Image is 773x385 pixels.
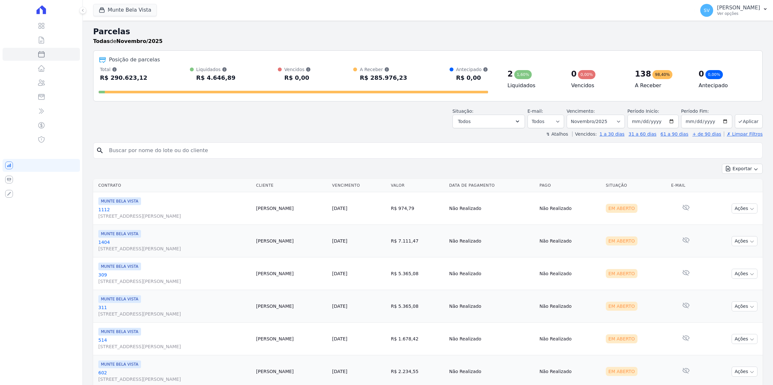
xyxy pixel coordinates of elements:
[284,73,311,83] div: R$ 0,00
[98,230,141,238] span: MUNTE BELA VISTA
[98,360,141,368] span: MUNTE BELA VISTA
[603,179,669,192] th: Situação
[606,334,637,343] div: Em Aberto
[704,8,710,13] span: SV
[717,11,760,16] p: Ver opções
[537,257,603,290] td: Não Realizado
[507,69,513,79] div: 2
[572,131,597,137] label: Vencidos:
[699,69,704,79] div: 0
[546,131,568,137] label: ↯ Atalhos
[669,179,703,192] th: E-mail
[537,179,603,192] th: Pago
[732,236,757,246] button: Ações
[578,70,595,79] div: 0,00%
[705,70,723,79] div: 0,00%
[717,5,760,11] p: [PERSON_NAME]
[458,118,471,125] span: Todos
[93,38,110,44] strong: Todas
[98,343,251,350] span: [STREET_ADDRESS][PERSON_NAME]
[388,257,447,290] td: R$ 5.365,08
[571,82,625,89] h4: Vencidos
[388,290,447,323] td: R$ 5.365,08
[98,213,251,219] span: [STREET_ADDRESS][PERSON_NAME]
[98,278,251,285] span: [STREET_ADDRESS][PERSON_NAME]
[514,70,532,79] div: 1,60%
[681,108,732,115] label: Período Fim:
[447,192,537,225] td: Não Realizado
[332,336,347,341] a: [DATE]
[635,69,651,79] div: 138
[360,73,407,83] div: R$ 285.976,23
[732,269,757,279] button: Ações
[606,367,637,376] div: Em Aberto
[98,263,141,270] span: MUNTE BELA VISTA
[600,131,625,137] a: 1 a 30 dias
[360,66,407,73] div: A Receber
[332,304,347,309] a: [DATE]
[732,334,757,344] button: Ações
[732,203,757,213] button: Ações
[452,109,474,114] label: Situação:
[196,66,235,73] div: Liquidados
[98,239,251,252] a: 1404[STREET_ADDRESS][PERSON_NAME]
[447,323,537,355] td: Não Realizado
[627,109,659,114] label: Período Inicío:
[537,225,603,257] td: Não Realizado
[332,206,347,211] a: [DATE]
[507,82,561,89] h4: Liquidados
[98,245,251,252] span: [STREET_ADDRESS][PERSON_NAME]
[635,82,688,89] h4: A Receber
[332,271,347,276] a: [DATE]
[606,236,637,245] div: Em Aberto
[732,301,757,311] button: Ações
[100,73,147,83] div: R$ 290.623,12
[98,311,251,317] span: [STREET_ADDRESS][PERSON_NAME]
[606,269,637,278] div: Em Aberto
[284,66,311,73] div: Vencidos
[98,328,141,336] span: MUNTE BELA VISTA
[93,37,163,45] p: de
[254,290,330,323] td: [PERSON_NAME]
[447,290,537,323] td: Não Realizado
[447,257,537,290] td: Não Realizado
[93,26,763,37] h2: Parcelas
[722,164,763,174] button: Exportar
[96,147,104,154] i: search
[388,323,447,355] td: R$ 1.678,42
[98,206,251,219] a: 1112[STREET_ADDRESS][PERSON_NAME]
[537,192,603,225] td: Não Realizado
[571,69,577,79] div: 0
[528,109,543,114] label: E-mail:
[735,114,763,128] button: Aplicar
[692,131,721,137] a: + de 90 dias
[254,192,330,225] td: [PERSON_NAME]
[332,238,347,244] a: [DATE]
[606,302,637,311] div: Em Aberto
[660,131,688,137] a: 61 a 90 dias
[388,179,447,192] th: Valor
[456,73,488,83] div: R$ 0,00
[116,38,163,44] strong: Novembro/2025
[98,304,251,317] a: 311[STREET_ADDRESS][PERSON_NAME]
[447,179,537,192] th: Data de Pagamento
[388,225,447,257] td: R$ 7.111,47
[93,179,254,192] th: Contrato
[98,295,141,303] span: MUNTE BELA VISTA
[652,70,672,79] div: 98,40%
[330,179,388,192] th: Vencimento
[537,290,603,323] td: Não Realizado
[109,56,160,64] div: Posição de parcelas
[606,204,637,213] div: Em Aberto
[724,131,763,137] a: ✗ Limpar Filtros
[93,4,157,16] button: Munte Bela Vista
[732,367,757,377] button: Ações
[452,115,525,128] button: Todos
[196,73,235,83] div: R$ 4.646,89
[98,369,251,382] a: 602[STREET_ADDRESS][PERSON_NAME]
[456,66,488,73] div: Antecipado
[695,1,773,19] button: SV [PERSON_NAME] Ver opções
[254,257,330,290] td: [PERSON_NAME]
[98,376,251,382] span: [STREET_ADDRESS][PERSON_NAME]
[98,272,251,285] a: 309[STREET_ADDRESS][PERSON_NAME]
